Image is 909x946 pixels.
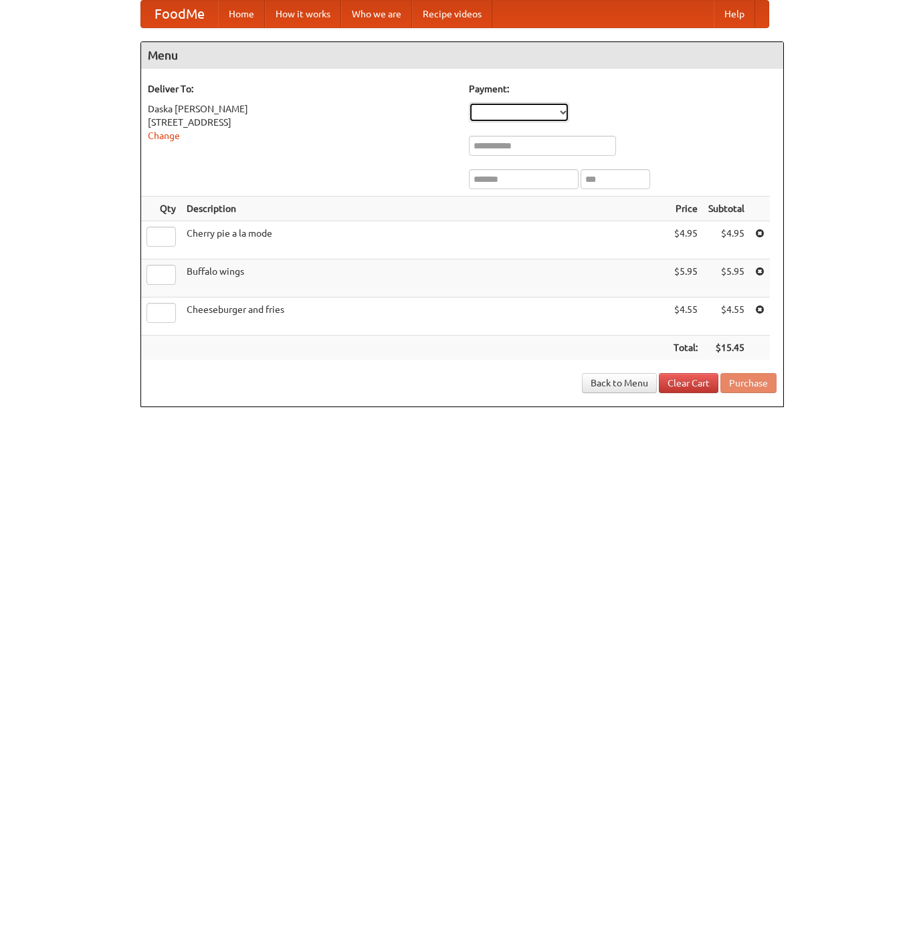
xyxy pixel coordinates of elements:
[668,221,703,259] td: $4.95
[181,298,668,336] td: Cheeseburger and fries
[141,42,783,69] h4: Menu
[148,130,180,141] a: Change
[341,1,412,27] a: Who we are
[703,298,750,336] td: $4.55
[582,373,657,393] a: Back to Menu
[265,1,341,27] a: How it works
[148,116,456,129] div: [STREET_ADDRESS]
[668,259,703,298] td: $5.95
[148,102,456,116] div: Daska [PERSON_NAME]
[720,373,777,393] button: Purchase
[148,82,456,96] h5: Deliver To:
[703,221,750,259] td: $4.95
[714,1,755,27] a: Help
[469,82,777,96] h5: Payment:
[668,336,703,360] th: Total:
[181,221,668,259] td: Cherry pie a la mode
[668,197,703,221] th: Price
[703,197,750,221] th: Subtotal
[659,373,718,393] a: Clear Cart
[181,259,668,298] td: Buffalo wings
[412,1,492,27] a: Recipe videos
[703,259,750,298] td: $5.95
[668,298,703,336] td: $4.55
[218,1,265,27] a: Home
[141,197,181,221] th: Qty
[181,197,668,221] th: Description
[141,1,218,27] a: FoodMe
[703,336,750,360] th: $15.45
